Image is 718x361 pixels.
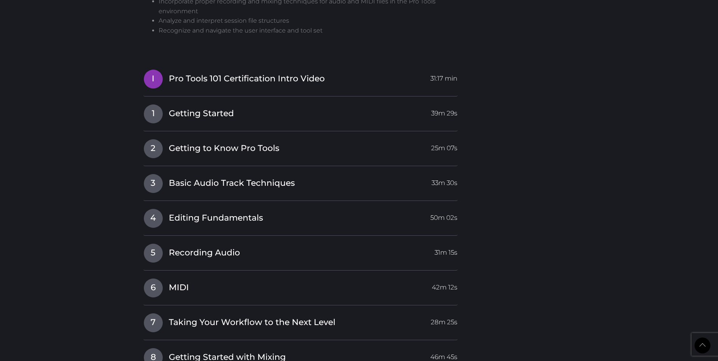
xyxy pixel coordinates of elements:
[143,313,458,329] a: 7Taking Your Workflow to the Next Level28m 25s
[431,139,457,153] span: 25m 07s
[144,244,163,263] span: 5
[144,139,163,158] span: 2
[169,143,279,154] span: Getting to Know Pro Tools
[144,70,163,89] span: I
[169,282,189,294] span: MIDI
[143,139,458,155] a: 2Getting to Know Pro Tools25m 07s
[435,244,457,257] span: 31m 15s
[169,177,295,189] span: Basic Audio Track Techniques
[144,313,163,332] span: 7
[169,317,335,328] span: Taking Your Workflow to the Next Level
[430,70,457,83] span: 31:17 min
[430,209,457,223] span: 50m 02s
[169,73,325,85] span: Pro Tools 101 Certification Intro Video
[695,338,710,353] a: Back to Top
[143,209,458,224] a: 4Editing Fundamentals50m 02s
[169,108,234,120] span: Getting Started
[431,104,457,118] span: 39m 29s
[144,279,163,297] span: 6
[159,16,464,26] li: Analyze and interpret session file structures
[144,209,163,228] span: 4
[431,313,457,327] span: 28m 25s
[143,174,458,190] a: 3Basic Audio Track Techniques33m 30s
[169,247,240,259] span: Recording Audio
[431,174,457,188] span: 33m 30s
[143,278,458,294] a: 6MIDI42m 12s
[159,26,464,36] li: Recognize and navigate the user interface and tool set
[143,69,458,85] a: IPro Tools 101 Certification Intro Video31:17 min
[144,104,163,123] span: 1
[432,279,457,292] span: 42m 12s
[143,104,458,120] a: 1Getting Started39m 29s
[143,243,458,259] a: 5Recording Audio31m 15s
[144,174,163,193] span: 3
[169,212,263,224] span: Editing Fundamentals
